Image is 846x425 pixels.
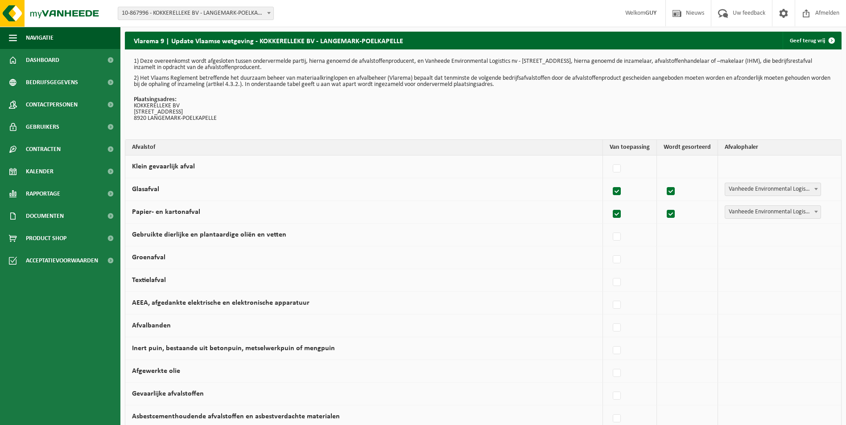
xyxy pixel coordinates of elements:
[132,163,195,170] label: Klein gevaarlijk afval
[132,299,310,306] label: AEEA, afgedankte elektrische en elektronische apparatuur
[132,254,165,261] label: Groenafval
[26,27,54,49] span: Navigatie
[783,32,841,49] a: Geef terug vrij
[118,7,274,20] span: 10-867996 - KOKKERELLEKE BV - LANGEMARK-POELKAPELLE
[725,183,821,196] span: Vanheede Environmental Logistics
[134,58,833,71] p: 1) Deze overeenkomst wordt afgesloten tussen ondervermelde partij, hierna genoemd de afvalstoffen...
[26,205,64,227] span: Documenten
[725,206,821,218] span: Vanheede Environmental Logistics
[132,345,335,352] label: Inert puin, bestaande uit betonpuin, metselwerkpuin of mengpuin
[132,390,204,397] label: Gevaarlijke afvalstoffen
[26,227,66,249] span: Product Shop
[134,96,177,103] strong: Plaatsingsadres:
[26,138,61,160] span: Contracten
[657,140,718,155] th: Wordt gesorteerd
[725,205,821,219] span: Vanheede Environmental Logistics
[26,160,54,183] span: Kalender
[134,97,833,122] p: KOKKERELLEKE BV [STREET_ADDRESS] 8920 LANGEMARK-POELKAPELLE
[725,183,821,196] span: Vanheede Environmental Logistics
[134,75,833,88] p: 2) Het Vlaams Reglement betreffende het duurzaam beheer van materiaalkringlopen en afvalbeheer (V...
[718,140,841,155] th: Afvalophaler
[603,140,657,155] th: Van toepassing
[118,7,273,20] span: 10-867996 - KOKKERELLEKE BV - LANGEMARK-POELKAPELLE
[26,49,59,71] span: Dashboard
[132,322,171,329] label: Afvalbanden
[132,186,159,193] label: Glasafval
[125,32,412,49] h2: Vlarema 9 | Update Vlaamse wetgeving - KOKKERELLEKE BV - LANGEMARK-POELKAPELLE
[132,277,166,284] label: Textielafval
[26,94,78,116] span: Contactpersonen
[132,231,286,238] label: Gebruikte dierlijke en plantaardige oliën en vetten
[125,140,603,155] th: Afvalstof
[26,71,78,94] span: Bedrijfsgegevens
[132,368,180,375] label: Afgewerkte olie
[645,10,656,16] strong: GUY
[26,183,60,205] span: Rapportage
[26,249,98,272] span: Acceptatievoorwaarden
[132,208,200,216] label: Papier- en kartonafval
[26,116,59,138] span: Gebruikers
[132,413,340,420] label: Asbestcementhoudende afvalstoffen en asbestverdachte materialen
